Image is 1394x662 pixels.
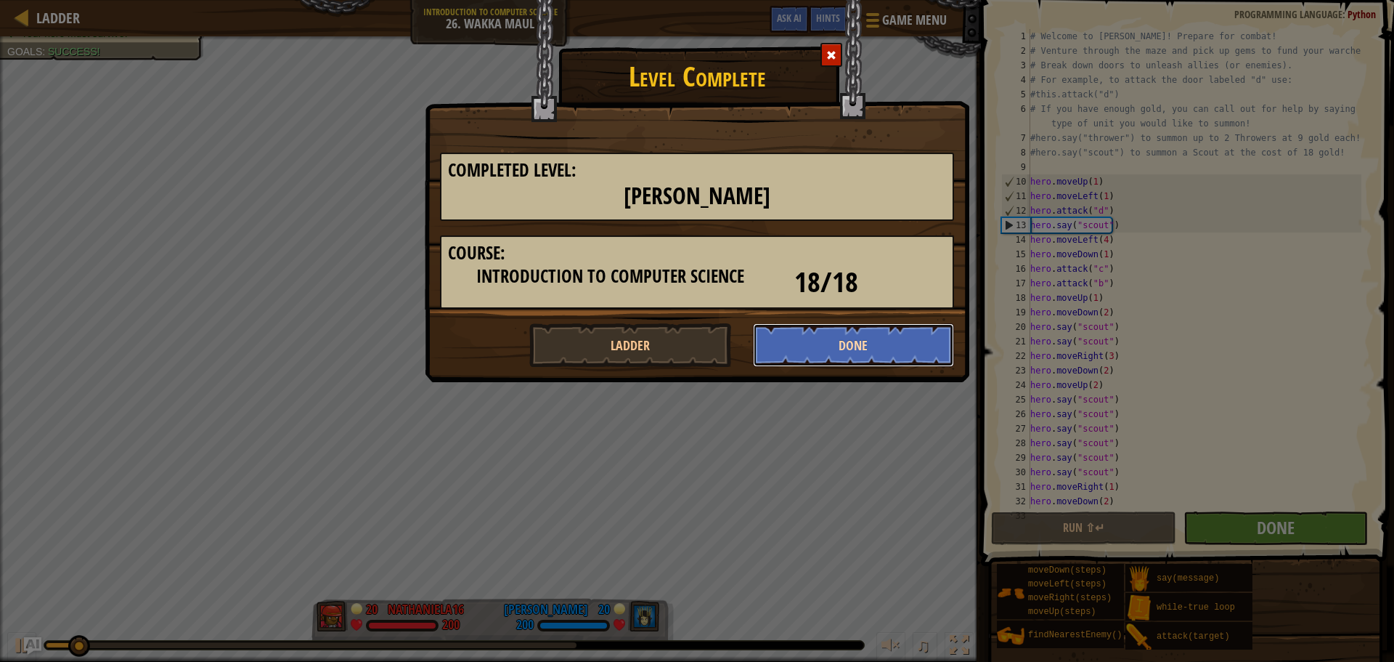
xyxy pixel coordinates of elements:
h3: Course: [448,243,946,263]
h1: Level Complete [425,54,969,92]
h3: Introduction to Computer Science [448,267,773,286]
span: 18/18 [794,262,858,301]
h3: Completed Level: [448,161,946,180]
h2: [PERSON_NAME] [448,184,946,209]
button: Done [753,323,955,367]
button: Ladder [529,323,731,367]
